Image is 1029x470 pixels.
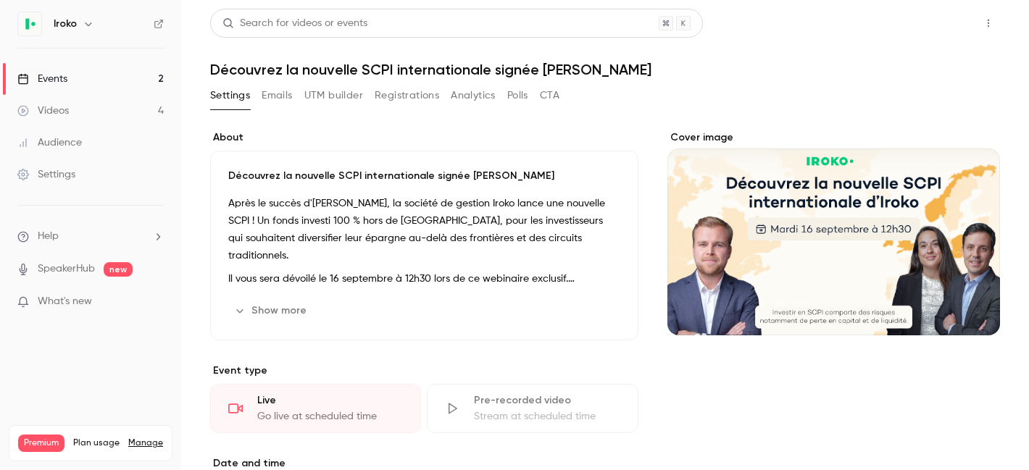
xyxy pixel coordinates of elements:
p: Il vous sera dévoilé le 16 septembre à 12h30 lors de ce webinaire exclusif. [228,270,620,288]
button: Settings [210,84,250,107]
div: Live [257,393,403,408]
div: Pre-recorded videoStream at scheduled time [427,384,638,433]
button: Analytics [451,84,496,107]
div: Audience [17,135,82,150]
label: Cover image [667,130,1000,145]
div: Stream at scheduled time [474,409,620,424]
a: SpeakerHub [38,261,95,277]
div: Pre-recorded video [474,393,620,408]
label: About [210,130,638,145]
h1: Découvrez la nouvelle SCPI internationale signée [PERSON_NAME] [210,61,1000,78]
span: What's new [38,294,92,309]
button: Share [908,9,965,38]
span: Plan usage [73,437,120,449]
a: Manage [128,437,163,449]
span: Premium [18,435,64,452]
p: Après le succès d'[PERSON_NAME], la société de gestion Iroko lance une nouvelle SCPI ! Un fonds i... [228,195,620,264]
div: Settings [17,167,75,182]
p: Découvrez la nouvelle SCPI internationale signée [PERSON_NAME] [228,169,620,183]
span: Help [38,229,59,244]
button: Registrations [375,84,439,107]
div: Go live at scheduled time [257,409,403,424]
div: LiveGo live at scheduled time [210,384,421,433]
img: Iroko [18,12,41,35]
iframe: Noticeable Trigger [146,295,164,309]
span: new [104,262,133,277]
div: Events [17,72,67,86]
button: Emails [262,84,292,107]
button: Polls [507,84,528,107]
section: Cover image [667,130,1000,335]
div: Videos [17,104,69,118]
h6: Iroko [54,17,77,31]
button: UTM builder [304,84,363,107]
p: Event type [210,364,638,378]
button: Show more [228,299,315,322]
button: CTA [540,84,559,107]
li: help-dropdown-opener [17,229,164,244]
div: Search for videos or events [222,16,367,31]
